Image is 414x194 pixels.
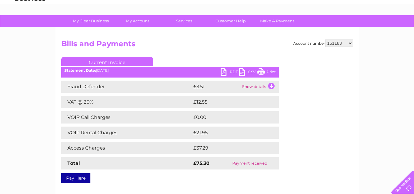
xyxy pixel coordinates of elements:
a: Customer Help [205,15,256,27]
a: My Account [112,15,163,27]
td: Payment received [221,157,279,169]
a: CSV [239,68,257,77]
td: Fraud Defender [61,81,192,93]
a: Current Invoice [61,57,153,66]
td: VOIP Rental Charges [61,127,192,139]
td: VAT @ 20% [61,96,192,108]
a: Pay Here [61,173,90,183]
td: Show details [241,81,279,93]
img: logo.png [14,16,46,35]
a: Contact [373,26,388,31]
a: Energy [321,26,335,31]
h2: Bills and Payments [61,40,353,51]
a: Water [306,26,318,31]
strong: £75.30 [193,160,210,166]
strong: Total [67,160,80,166]
b: Statement Date: [64,68,96,73]
a: Telecoms [339,26,357,31]
a: PDF [221,68,239,77]
a: Blog [361,26,370,31]
td: £0.00 [192,111,265,124]
div: Clear Business is a trading name of Verastar Limited (registered in [GEOGRAPHIC_DATA] No. 3667643... [63,3,352,30]
td: £3.51 [192,81,241,93]
a: Services [159,15,209,27]
td: £21.95 [192,127,266,139]
td: VOIP Call Charges [61,111,192,124]
td: Access Charges [61,142,192,154]
a: My Clear Business [66,15,116,27]
a: Make A Payment [252,15,302,27]
div: Account number [293,40,353,47]
a: Log out [394,26,408,31]
td: £12.55 [192,96,266,108]
a: Print [257,68,276,77]
td: £37.29 [192,142,266,154]
div: [DATE] [61,68,279,73]
a: 0333 014 3131 [298,3,341,11]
